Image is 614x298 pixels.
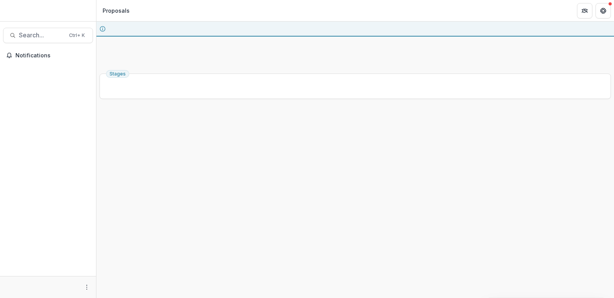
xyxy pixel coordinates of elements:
[19,32,64,39] span: Search...
[577,3,592,18] button: Partners
[110,71,126,77] span: Stages
[3,49,93,62] button: Notifications
[15,52,90,59] span: Notifications
[82,283,91,292] button: More
[103,7,130,15] div: Proposals
[67,31,86,40] div: Ctrl + K
[595,3,611,18] button: Get Help
[100,5,133,16] nav: breadcrumb
[3,28,93,43] button: Search...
